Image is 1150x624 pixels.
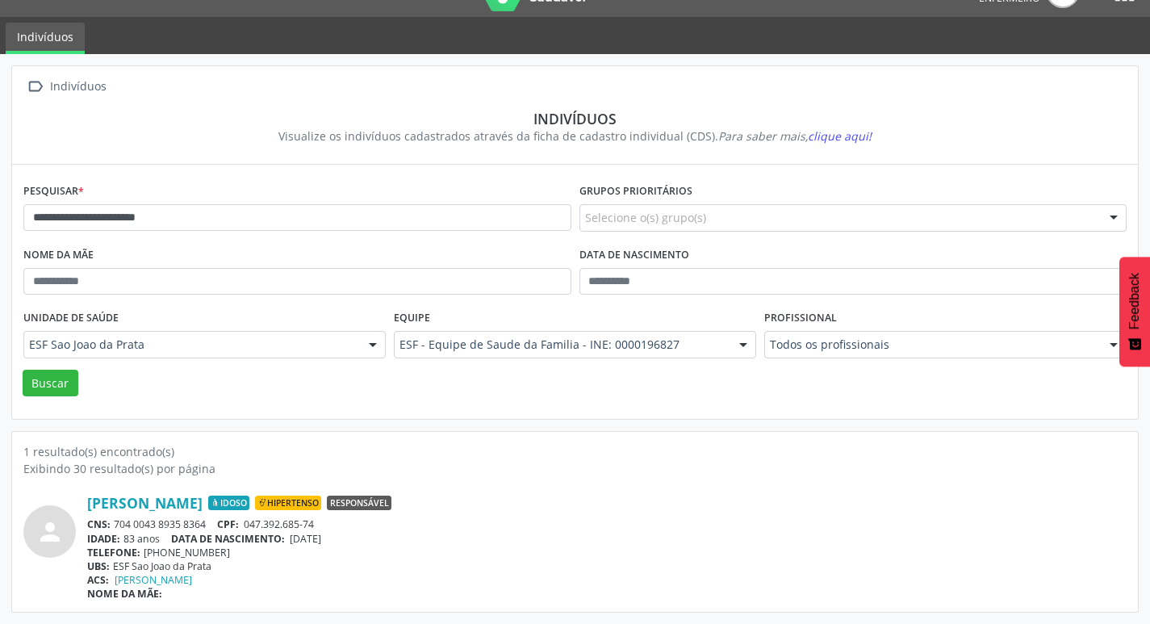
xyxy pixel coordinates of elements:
[47,75,109,98] div: Indivíduos
[764,306,837,331] label: Profissional
[87,532,1127,546] div: 83 anos
[23,443,1127,460] div: 1 resultado(s) encontrado(s)
[36,517,65,547] i: person
[23,306,119,331] label: Unidade de saúde
[87,517,1127,531] div: 704 0043 8935 8364
[579,243,689,268] label: Data de nascimento
[87,587,162,601] span: NOME DA MÃE:
[35,110,1115,128] div: Indivíduos
[171,532,285,546] span: DATA DE NASCIMENTO:
[23,179,84,204] label: Pesquisar
[87,559,1127,573] div: ESF Sao Joao da Prata
[87,494,203,512] a: [PERSON_NAME]
[808,128,872,144] span: clique aqui!
[35,128,1115,144] div: Visualize os indivíduos cadastrados através da ficha de cadastro individual (CDS).
[29,337,353,353] span: ESF Sao Joao da Prata
[23,75,47,98] i: 
[718,128,872,144] i: Para saber mais,
[23,460,1127,477] div: Exibindo 30 resultado(s) por página
[217,517,239,531] span: CPF:
[87,546,140,559] span: TELEFONE:
[23,75,109,98] a:  Indivíduos
[6,23,85,54] a: Indivíduos
[87,546,1127,559] div: [PHONE_NUMBER]
[327,496,391,510] span: Responsável
[23,370,78,397] button: Buscar
[87,517,111,531] span: CNS:
[290,532,321,546] span: [DATE]
[208,496,249,510] span: Idoso
[115,573,192,587] a: [PERSON_NAME]
[770,337,1094,353] span: Todos os profissionais
[244,517,314,531] span: 047.392.685-74
[399,337,723,353] span: ESF - Equipe de Saude da Familia - INE: 0000196827
[87,573,109,587] span: ACS:
[23,243,94,268] label: Nome da mãe
[579,179,692,204] label: Grupos prioritários
[255,496,321,510] span: Hipertenso
[1127,273,1142,329] span: Feedback
[1119,257,1150,366] button: Feedback - Mostrar pesquisa
[394,306,430,331] label: Equipe
[87,532,120,546] span: IDADE:
[585,209,706,226] span: Selecione o(s) grupo(s)
[87,559,110,573] span: UBS:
